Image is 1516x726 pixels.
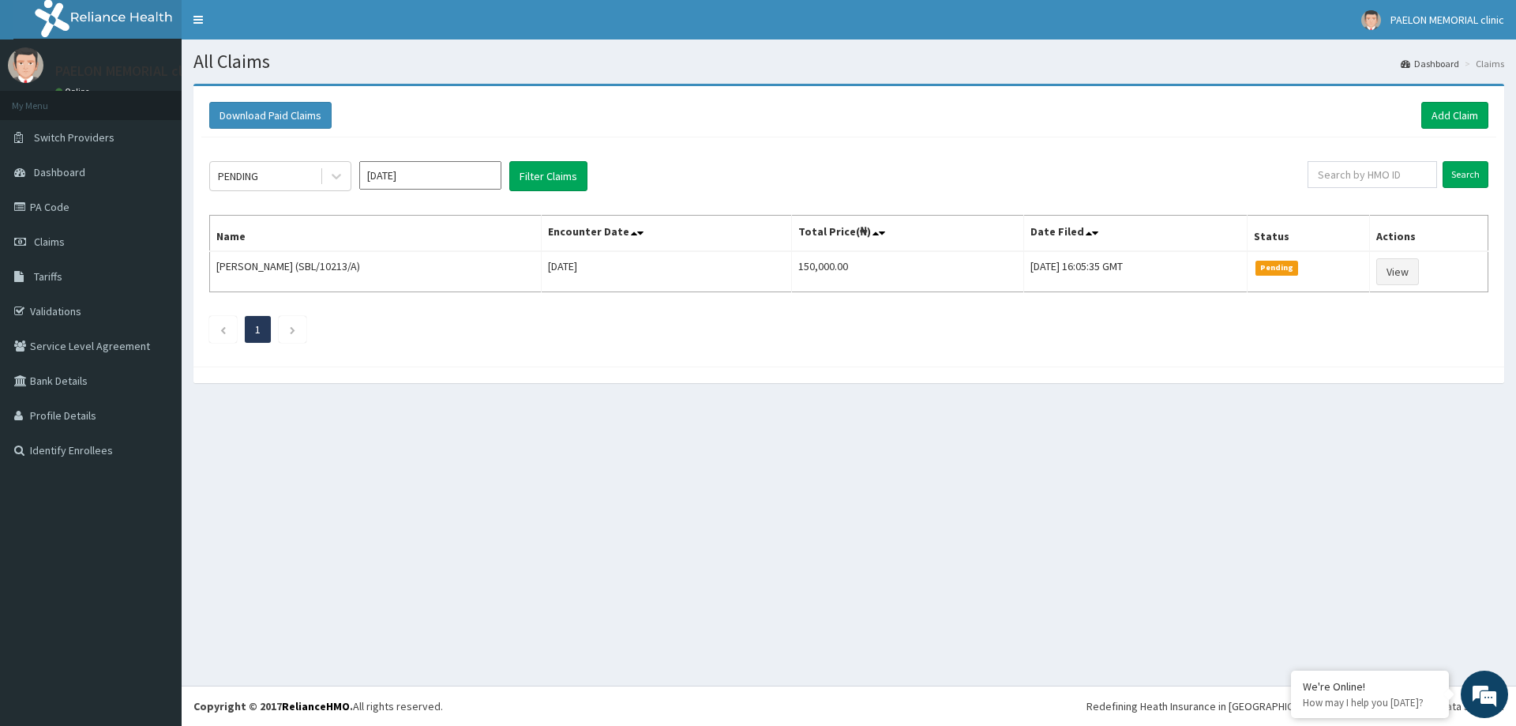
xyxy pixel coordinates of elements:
div: We're Online! [1303,679,1437,694]
h1: All Claims [193,51,1504,72]
img: User Image [1361,10,1381,30]
a: Previous page [220,322,227,337]
span: Pending [1255,261,1299,275]
th: Encounter Date [542,216,792,252]
a: RelianceHMO [282,699,350,713]
p: PAELON MEMORIAL clinic [55,64,204,78]
span: Claims [34,235,65,249]
th: Name [210,216,542,252]
th: Total Price(₦) [792,216,1024,252]
a: Next page [289,322,296,337]
div: Redefining Heath Insurance in [GEOGRAPHIC_DATA] using Telemedicine and Data Science! [1086,698,1504,714]
a: Online [55,86,93,97]
input: Select Month and Year [359,161,501,190]
input: Search by HMO ID [1308,161,1437,188]
a: Dashboard [1401,57,1459,70]
strong: Copyright © 2017 . [193,699,353,713]
td: [DATE] 16:05:35 GMT [1023,251,1247,292]
td: 150,000.00 [792,251,1024,292]
p: How may I help you today? [1303,696,1437,709]
button: Filter Claims [509,161,587,191]
li: Claims [1461,57,1504,70]
a: Page 1 is your current page [255,322,261,337]
th: Status [1247,216,1369,252]
div: PENDING [218,168,258,184]
span: Tariffs [34,269,62,284]
footer: All rights reserved. [182,686,1516,726]
a: View [1376,258,1419,285]
img: User Image [8,47,43,83]
span: Switch Providers [34,130,114,145]
td: [DATE] [542,251,792,292]
td: [PERSON_NAME] (SBL/10213/A) [210,251,542,292]
span: PAELON MEMORIAL clinic [1390,13,1504,27]
th: Date Filed [1023,216,1247,252]
th: Actions [1370,216,1488,252]
button: Download Paid Claims [209,102,332,129]
a: Add Claim [1421,102,1488,129]
input: Search [1443,161,1488,188]
span: Dashboard [34,165,85,179]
